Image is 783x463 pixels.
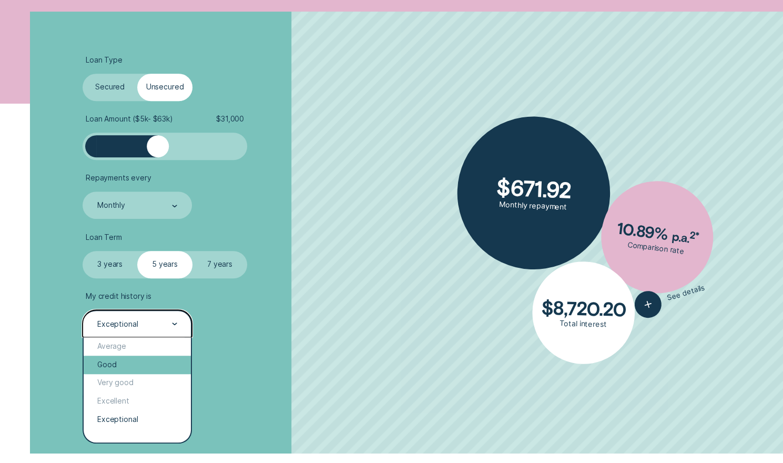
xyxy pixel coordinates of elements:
[632,275,708,321] button: See details
[192,251,247,278] label: 7 years
[84,374,191,392] div: Very good
[86,115,172,124] span: Loan Amount ( $5k - $63k )
[137,74,192,101] label: Unsecured
[86,174,151,183] span: Repayments every
[137,251,192,278] label: 5 years
[86,56,123,65] span: Loan Type
[84,356,191,374] div: Good
[97,202,125,210] div: Monthly
[83,251,137,278] label: 3 years
[84,392,191,410] div: Excellent
[83,74,137,101] label: Secured
[216,115,244,124] span: $ 31,000
[97,319,138,328] div: Exceptional
[86,292,151,301] span: My credit history is
[86,233,122,242] span: Loan Term
[666,284,706,303] span: See details
[84,337,191,356] div: Average
[84,410,191,429] div: Exceptional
